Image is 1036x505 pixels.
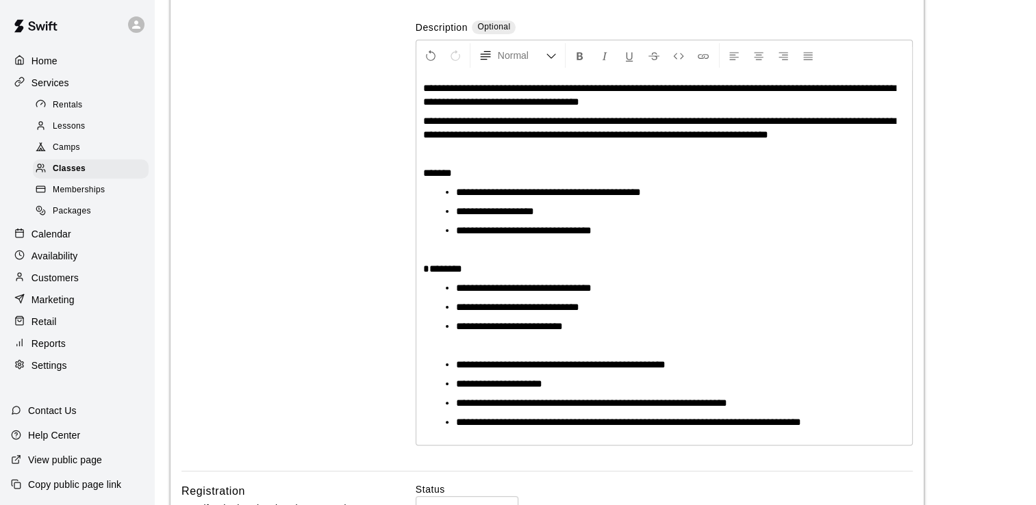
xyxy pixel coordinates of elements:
[416,21,468,36] label: Description
[31,249,78,263] p: Availability
[722,43,746,68] button: Left Align
[53,183,105,197] span: Memberships
[444,43,467,68] button: Redo
[33,96,149,115] div: Rentals
[53,120,86,133] span: Lessons
[11,311,143,332] a: Retail
[31,227,71,241] p: Calendar
[53,141,80,155] span: Camps
[11,51,143,71] a: Home
[33,180,154,201] a: Memberships
[33,94,154,116] a: Rentals
[11,268,143,288] a: Customers
[31,293,75,307] p: Marketing
[11,246,143,266] a: Availability
[28,453,102,467] p: View public page
[31,359,67,372] p: Settings
[31,337,66,350] p: Reports
[477,22,510,31] span: Optional
[747,43,770,68] button: Center Align
[28,478,121,491] p: Copy public page link
[33,159,154,180] a: Classes
[53,205,91,218] span: Packages
[11,224,143,244] a: Calendar
[642,43,666,68] button: Format Strikethrough
[33,202,149,221] div: Packages
[33,138,149,157] div: Camps
[772,43,795,68] button: Right Align
[473,43,562,68] button: Formatting Options
[419,43,442,68] button: Undo
[33,181,149,200] div: Memberships
[31,271,79,285] p: Customers
[667,43,690,68] button: Insert Code
[11,333,143,354] a: Reports
[33,159,149,179] div: Classes
[618,43,641,68] button: Format Underline
[33,116,154,137] a: Lessons
[11,289,143,310] a: Marketing
[498,49,546,62] span: Normal
[33,138,154,159] a: Camps
[33,201,154,222] a: Packages
[53,99,83,112] span: Rentals
[416,482,913,496] label: Status
[796,43,820,68] button: Justify Align
[11,73,143,93] a: Services
[28,428,80,442] p: Help Center
[11,355,143,376] a: Settings
[53,162,86,176] span: Classes
[31,54,58,68] p: Home
[181,482,245,500] h6: Registration
[568,43,592,68] button: Format Bold
[28,404,77,417] p: Contact Us
[31,76,69,90] p: Services
[692,43,715,68] button: Insert Link
[593,43,616,68] button: Format Italics
[33,117,149,136] div: Lessons
[31,315,57,328] p: Retail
